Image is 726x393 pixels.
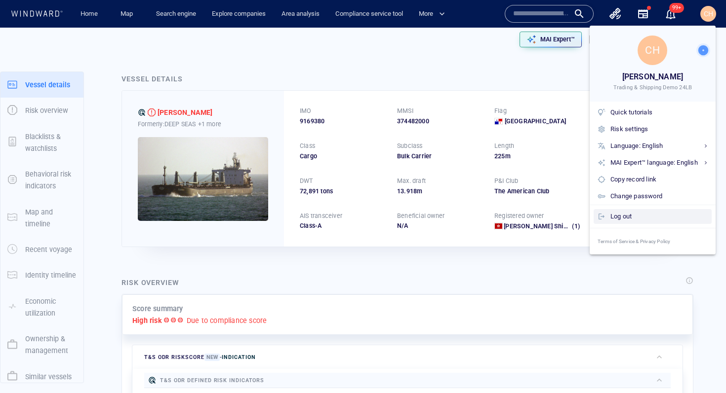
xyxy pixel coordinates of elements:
span: [PERSON_NAME] [622,70,684,84]
a: Terms of Service & Privacy Policy [590,228,716,254]
div: Language: English [610,141,708,151]
div: MAI Expert™ language: English [610,157,708,168]
div: Log out [610,211,708,222]
div: Change password [610,191,708,202]
div: Risk settings [610,124,708,135]
div: Copy record link [610,174,708,185]
div: Quick tutorials [610,107,708,118]
span: Trading & Shipping Demo 24LB [613,84,692,92]
span: CH [645,44,660,56]
iframe: Chat [684,349,719,386]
